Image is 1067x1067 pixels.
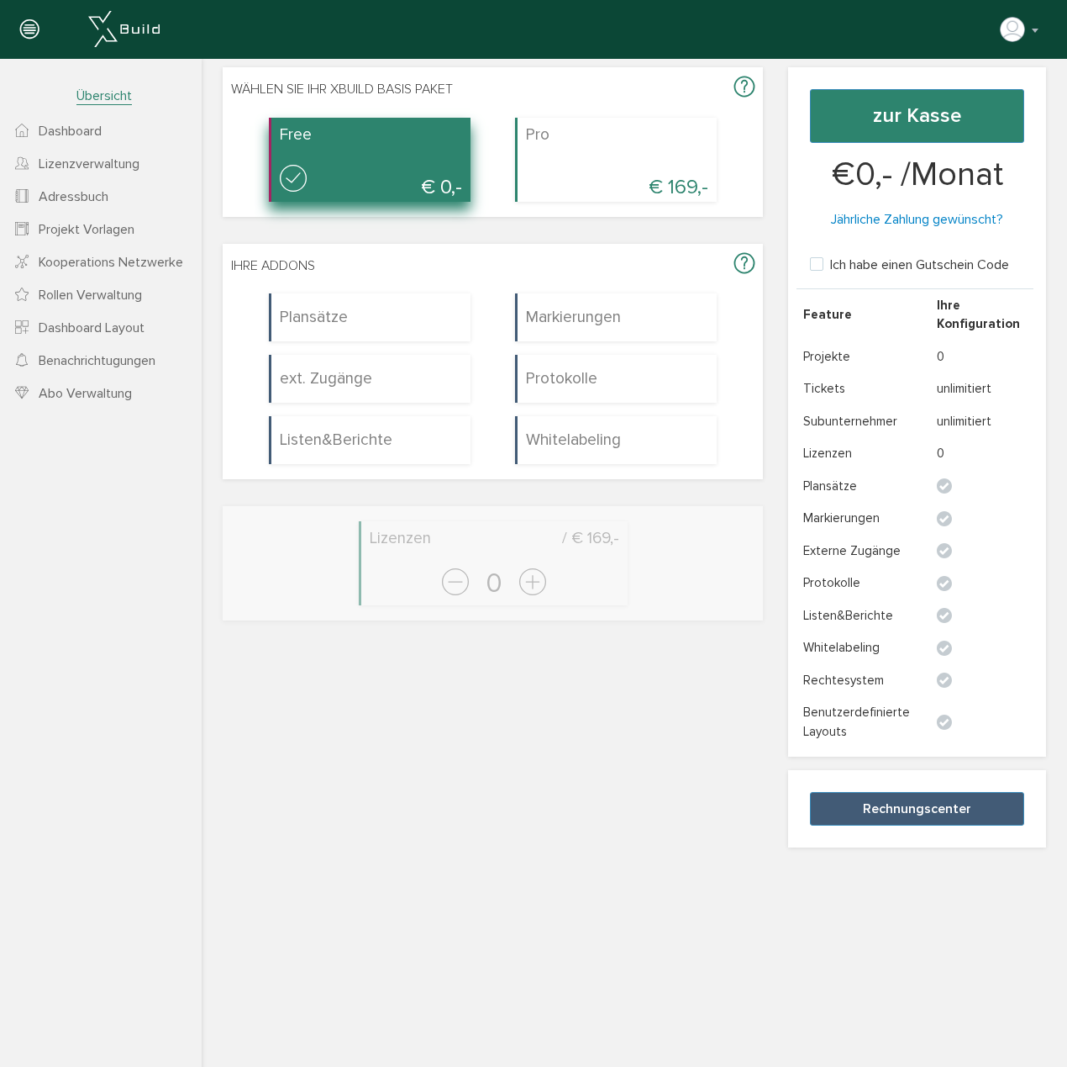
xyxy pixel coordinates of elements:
span: Lizenzverwaltung [39,156,139,172]
td: Projekte [796,341,929,373]
td: Listen&Berichte [796,600,929,632]
td: 0 [930,437,1034,470]
h4: Listen&Berichte [280,425,462,456]
h4: Plansätze [280,302,462,333]
span: Übersicht [76,87,132,105]
h4: Free [280,126,462,144]
span: € 0,- [421,173,462,202]
td: Markierungen [796,502,929,535]
h1: € ,- /Monat [810,156,1024,193]
td: Protokolle [796,567,929,600]
span: Dashboard [39,123,102,140]
span: Ihre Addons [231,252,315,280]
th: Feature [796,288,929,341]
td: Whitelabeling [796,631,929,664]
td: Lizenzen [796,437,929,470]
h4: Whitelabeling [526,425,708,456]
td: Subunternehmer [796,405,929,438]
td: Plansätze [796,470,929,503]
h4: Protokolle [526,363,708,394]
td: 0 [930,341,1034,373]
span: Kooperations Netzwerke [39,254,183,271]
td: unlimitiert [930,405,1034,438]
span: 0 [855,154,875,195]
h4: Markierungen [526,302,708,333]
iframe: Chat Widget [983,986,1067,1067]
h4: ext. Zugänge [280,363,462,394]
span: € 169,- [649,173,708,202]
span: Benachrichtugungen [39,352,155,369]
span: Projekt Vorlagen [39,221,134,238]
td: Externe Zugänge [796,535,929,568]
span: Adressbuch [39,188,108,205]
span: Dashboard Layout [39,320,145,336]
span: Rollen Verwaltung [39,287,142,304]
button: zur Kasse [810,89,1024,143]
div: Chat-Widget [983,986,1067,1067]
td: Rechtesystem [796,664,929,697]
span: Abo Verwaltung [39,385,132,402]
p: Jährliche Zahlung gewünscht? [810,210,1024,229]
td: Benutzerdefinierte Layouts [796,696,929,747]
button: Rechnungscenter [810,792,1024,826]
span: Wählen Sie Ihr XBuild Basis Paket [231,76,453,103]
td: Tickets [796,372,929,405]
label: Ich habe einen Gutschein Code [810,257,1009,272]
td: unlimitiert [930,372,1034,405]
th: Ihre Konfiguration [930,288,1034,341]
img: xBuild_Logo_Horizontal_White.png [88,11,160,47]
h4: Pro [526,126,708,144]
